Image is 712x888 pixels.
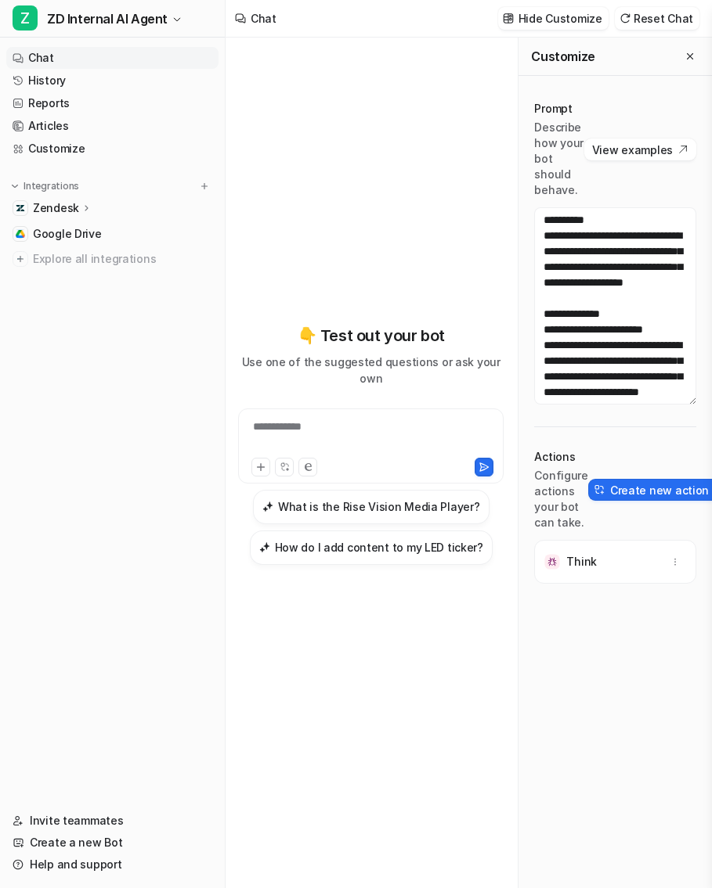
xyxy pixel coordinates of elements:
[534,120,584,198] p: Describe how your bot should behave.
[251,10,276,27] div: Chat
[262,501,273,512] img: What is the Rise Vision Media Player?
[23,180,79,192] p: Integrations
[6,854,219,875] a: Help and support
[534,449,587,465] p: Actions
[16,203,25,213] img: Zendesk
[6,178,84,194] button: Integrations
[33,246,212,271] span: Explore all integrations
[519,10,602,27] p: Hide Customize
[6,248,219,270] a: Explore all integrations
[6,47,219,69] a: Chat
[615,7,699,30] button: Reset Chat
[259,541,270,553] img: How do I add content to my LED ticker?
[498,7,609,30] button: Hide Customize
[250,530,493,565] button: How do I add content to my LED ticker?How do I add content to my LED ticker?
[6,115,219,137] a: Articles
[33,226,102,242] span: Google Drive
[566,554,597,570] p: Think
[47,8,168,30] span: ZD Internal AI Agent
[6,223,219,245] a: Google DriveGoogle Drive
[6,70,219,92] a: History
[584,138,696,160] button: View examples
[6,92,219,114] a: Reports
[33,200,79,216] p: Zendesk
[595,484,605,495] img: create-action-icon.svg
[278,498,480,515] h3: What is the Rise Vision Media Player?
[6,810,219,832] a: Invite teammates
[9,181,20,192] img: expand menu
[275,539,483,555] h3: How do I add content to my LED ticker?
[238,354,504,386] p: Use one of the suggested questions or ask your own
[531,49,595,64] h2: Customize
[681,47,699,66] button: Close flyout
[253,490,490,524] button: What is the Rise Vision Media Player?What is the Rise Vision Media Player?
[534,101,584,117] p: Prompt
[16,229,25,239] img: Google Drive
[6,832,219,854] a: Create a new Bot
[6,138,219,160] a: Customize
[503,13,514,24] img: customize
[298,324,445,347] p: 👇 Test out your bot
[13,251,28,267] img: explore all integrations
[620,13,631,24] img: reset
[199,181,210,192] img: menu_add.svg
[13,5,38,31] span: Z
[544,554,560,570] img: Think icon
[534,468,587,530] p: Configure actions your bot can take.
